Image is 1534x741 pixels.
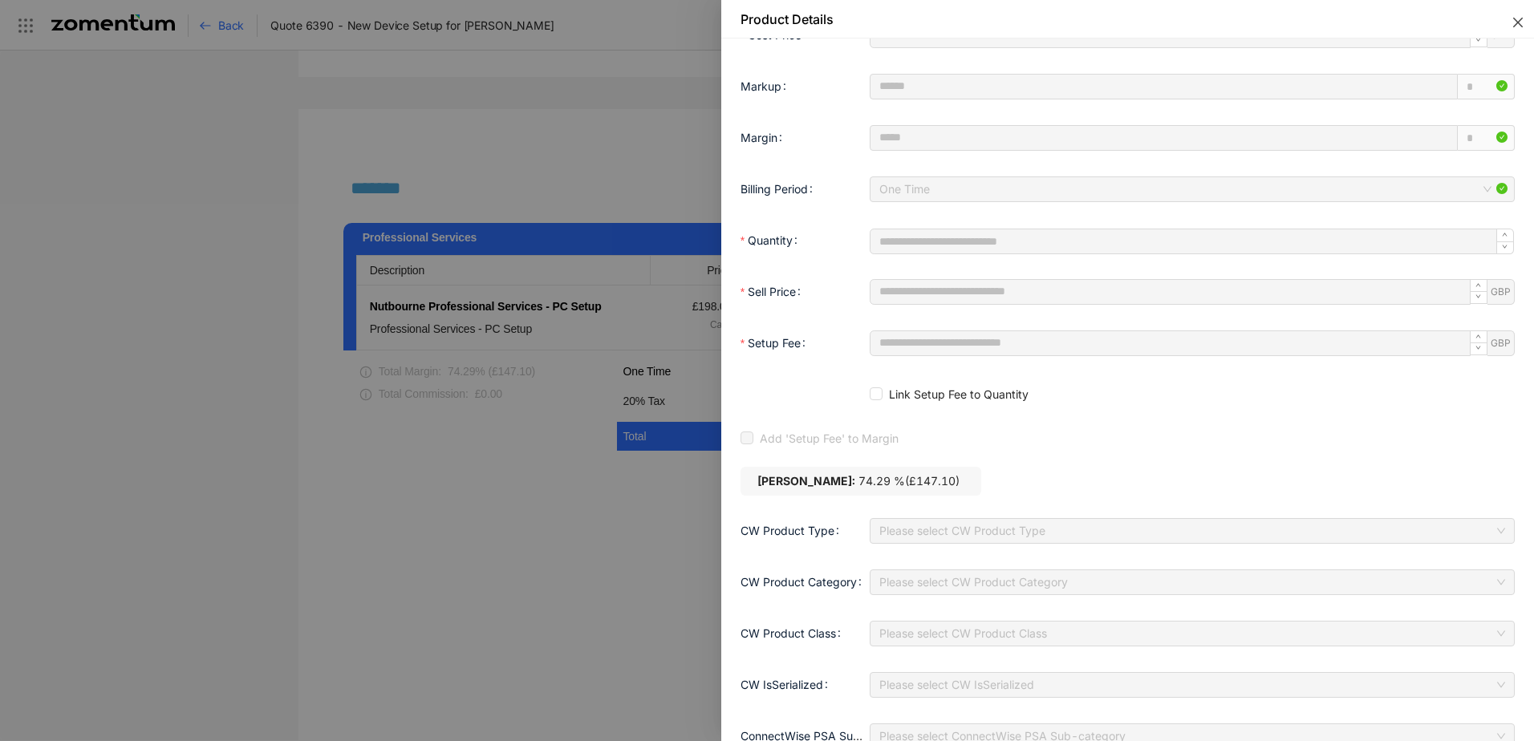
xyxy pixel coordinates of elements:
label: CW Product Type [741,524,846,537]
strong: [PERSON_NAME]: [757,474,855,488]
span: up [1474,281,1483,291]
input: Sell Price [870,280,1470,304]
span: up [1500,231,1510,241]
label: CW Product Category [741,575,868,589]
label: Setup Fee [741,336,812,350]
div: Product Details [741,10,834,28]
span: Decrease Value [1470,291,1487,303]
label: Quantity [741,233,804,247]
input: Markup [870,75,1457,99]
span: close [1512,16,1524,29]
span: down [1500,243,1510,253]
span: Increase Value [1470,280,1487,292]
label: CW Product Class [741,626,847,640]
span: Decrease Value [1496,241,1513,253]
label: Margin [741,131,789,144]
label: Sell Price [741,285,807,298]
span: Increase Value [1496,229,1513,241]
span: Link Setup Fee to Quantity [883,379,1035,411]
span: GBP [1487,285,1514,299]
span: Decrease Value [1470,342,1487,354]
label: Billing Period [741,182,819,196]
input: Quantity [870,229,1496,253]
span: 74.29 % ( £147.10 ) [858,474,960,488]
input: Setup Fee [870,331,1470,355]
input: Margin [870,126,1457,150]
span: down [1474,36,1483,46]
span: Decrease Value [1470,34,1487,47]
label: Markup [741,79,793,93]
span: GBP [1487,336,1514,350]
span: One Time [879,177,1505,201]
label: Cost Price [741,28,813,42]
span: Add 'Setup Fee' to Margin [753,430,905,447]
label: CW IsSerialized [741,678,834,691]
span: Increase Value [1470,331,1487,343]
span: down [1474,293,1483,302]
span: down [1474,344,1483,354]
span: up [1474,333,1483,342]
